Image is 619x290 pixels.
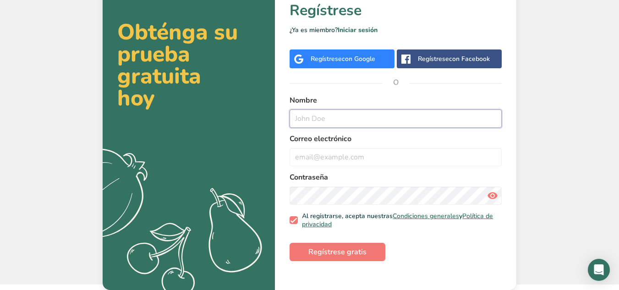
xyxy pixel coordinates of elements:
p: ¿Ya es miembro? [290,25,502,35]
div: Open Intercom Messenger [588,259,610,281]
button: Regístrese gratis [290,243,385,261]
label: Nombre [290,95,502,106]
label: Correo electrónico [290,133,502,144]
input: John Doe [290,109,502,128]
span: Regístrese gratis [308,246,367,257]
span: Al registrarse, acepta nuestras y [298,212,498,228]
span: con Google [342,55,375,63]
span: con Facebook [449,55,490,63]
div: Regístrese [311,54,375,64]
div: Regístrese [418,54,490,64]
a: Iniciar sesión [338,26,378,34]
a: Política de privacidad [302,212,493,229]
label: Contraseña [290,172,502,183]
input: email@example.com [290,148,502,166]
span: O [382,69,410,96]
a: Condiciones generales [393,212,459,220]
h2: Obténga su prueba gratuita hoy [117,21,260,109]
